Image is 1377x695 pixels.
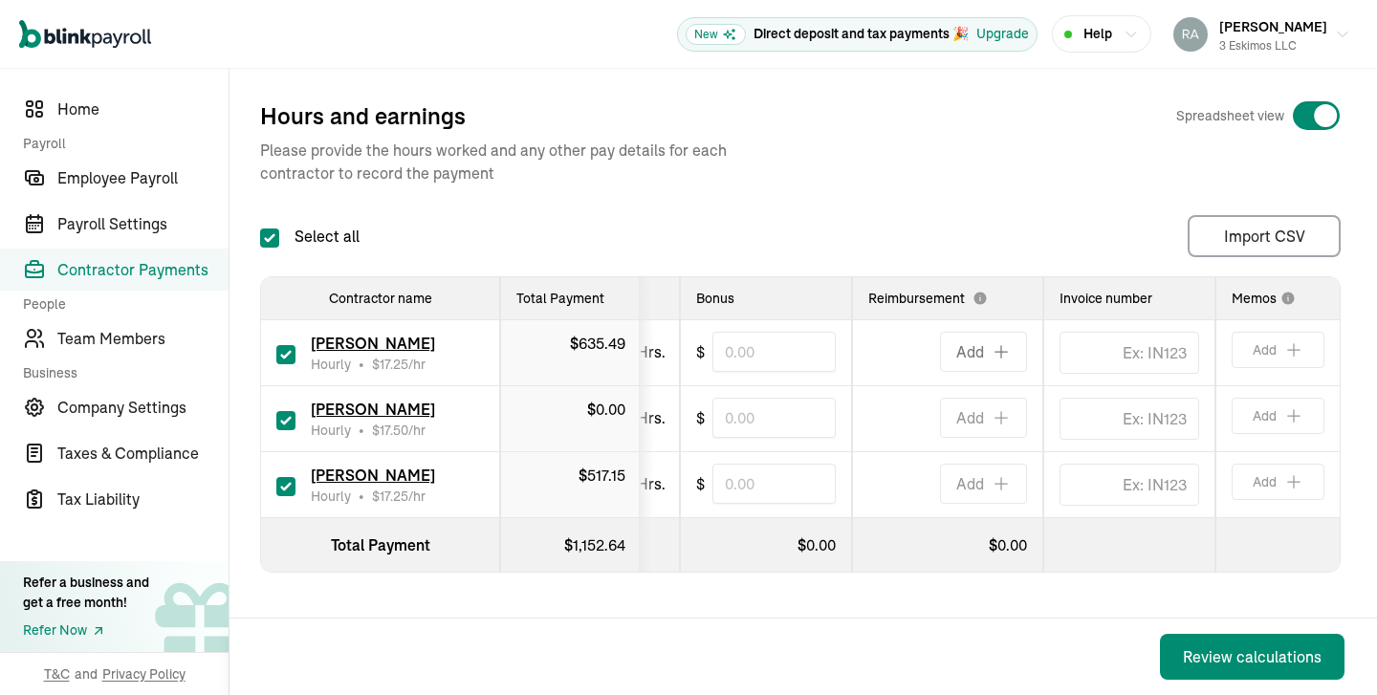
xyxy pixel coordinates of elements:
span: • [359,487,364,506]
span: [PERSON_NAME] [311,400,435,419]
button: Upgrade [976,24,1029,44]
iframe: Chat Widget [1281,603,1377,695]
span: Team Members [57,327,229,350]
div: $ [516,533,625,556]
div: Total Payment [276,533,484,556]
span: Spreadsheet view [1176,106,1284,125]
div: Refer a business and get a free month! [23,573,149,613]
span: 0.00 [806,535,836,554]
span: 17.50 [380,422,408,439]
p: Please provide the hours worked and any other pay details for each contractor to record the payment [260,139,786,185]
input: TextInput [1060,332,1199,374]
button: Add [1232,398,1324,434]
span: Memos [1232,289,1324,308]
button: Add [940,332,1027,372]
span: Hourly [311,355,351,374]
span: Contractor name [329,290,432,307]
nav: Global [19,7,151,62]
span: $ /hr [372,422,426,439]
div: $ [868,533,1027,556]
input: TextInput [1060,464,1199,506]
button: Help [1052,15,1151,53]
span: • [359,421,364,440]
span: Payroll [23,134,217,153]
div: $ [696,533,836,556]
button: Review calculations [1160,634,1344,680]
input: Select all [260,228,279,248]
a: [PERSON_NAME] [311,467,435,485]
span: Tax Liability [57,488,229,510]
span: [PERSON_NAME] [311,466,435,485]
div: Import CSV [1224,225,1305,248]
div: Bonus [696,289,836,308]
a: [PERSON_NAME] [311,336,435,353]
span: $ /hr [372,356,426,373]
button: Add [940,464,1027,504]
div: $ [587,398,625,421]
span: [PERSON_NAME] [1219,18,1327,35]
span: Hours and earnings [260,100,466,131]
input: TextInput [1060,398,1199,440]
span: Business [23,363,217,382]
span: People [23,294,217,314]
div: 3 Eskimos LLC [1219,37,1327,54]
input: 0.00 [712,398,836,438]
div: $ [579,464,625,487]
span: Taxes & Compliance [57,442,229,465]
span: 517.15 [587,466,625,485]
span: New [686,24,746,45]
span: 1,152.64 [573,535,625,554]
div: $ [570,332,625,355]
button: Add [1232,464,1324,500]
span: $ [696,472,705,495]
button: Import CSV [1188,215,1341,257]
a: [PERSON_NAME] [311,402,435,419]
div: Review calculations [1183,645,1322,668]
span: Hourly [311,421,351,440]
span: Contractor Payments [57,258,229,281]
span: Employee Payroll [57,166,229,189]
span: Help [1083,24,1112,44]
span: $ [696,340,705,363]
span: 0.00 [997,535,1027,554]
span: 17.25 [380,488,408,505]
div: Invoice number [1060,289,1199,308]
button: Add [940,398,1027,438]
span: $ /hr [372,488,426,505]
span: 635.49 [579,334,625,353]
span: T&C [44,664,70,684]
a: Refer Now [23,620,149,641]
p: Direct deposit and tax payments 🎉 [754,24,969,44]
span: [PERSON_NAME] [311,334,435,353]
label: Select all [260,225,360,248]
span: 0.00 [596,400,625,419]
span: Home [57,98,229,120]
button: [PERSON_NAME]3 Eskimos LLC [1166,11,1358,58]
span: Privacy Policy [102,664,186,684]
span: • [359,355,364,374]
input: 0.00 [712,464,836,504]
input: 0.00 [712,332,836,372]
div: Total Payment [516,289,625,308]
span: Payroll Settings [57,212,229,235]
span: $ [696,406,705,429]
button: Add [1232,332,1324,368]
span: Reimbursement [868,289,1027,308]
span: Hourly [311,487,351,506]
span: 17.25 [380,356,408,373]
span: Company Settings [57,396,229,419]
